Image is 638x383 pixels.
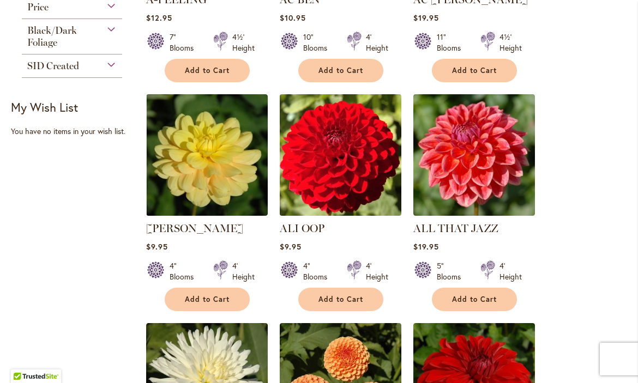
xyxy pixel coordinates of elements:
[413,13,439,23] span: $19.95
[146,208,268,218] a: AHOY MATEY
[11,99,78,115] strong: My Wish List
[27,60,79,72] span: SID Created
[232,32,255,53] div: 4½' Height
[432,288,517,311] button: Add to Cart
[170,32,200,53] div: 7" Blooms
[11,126,139,137] div: You have no items in your wish list.
[298,288,383,311] button: Add to Cart
[280,208,401,218] a: ALI OOP
[146,94,268,216] img: AHOY MATEY
[280,13,306,23] span: $10.95
[452,295,497,304] span: Add to Cart
[452,66,497,75] span: Add to Cart
[437,260,467,282] div: 5" Blooms
[185,295,230,304] span: Add to Cart
[303,32,334,53] div: 10" Blooms
[185,66,230,75] span: Add to Cart
[318,295,363,304] span: Add to Cart
[298,59,383,82] button: Add to Cart
[413,222,498,235] a: ALL THAT JAZZ
[276,92,404,219] img: ALI OOP
[27,1,49,13] span: Price
[303,260,334,282] div: 4" Blooms
[146,241,168,252] span: $9.95
[366,32,388,53] div: 4' Height
[280,222,324,235] a: ALI OOP
[413,208,535,218] a: ALL THAT JAZZ
[280,241,302,252] span: $9.95
[146,13,172,23] span: $12.95
[432,59,517,82] button: Add to Cart
[437,32,467,53] div: 11" Blooms
[232,260,255,282] div: 4' Height
[366,260,388,282] div: 4' Height
[146,222,243,235] a: [PERSON_NAME]
[499,260,522,282] div: 4' Height
[413,94,535,216] img: ALL THAT JAZZ
[499,32,522,53] div: 4½' Height
[318,66,363,75] span: Add to Cart
[8,344,39,375] iframe: Launch Accessibility Center
[27,25,77,48] span: Black/Dark Foliage
[413,241,439,252] span: $19.95
[170,260,200,282] div: 4" Blooms
[165,288,250,311] button: Add to Cart
[165,59,250,82] button: Add to Cart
